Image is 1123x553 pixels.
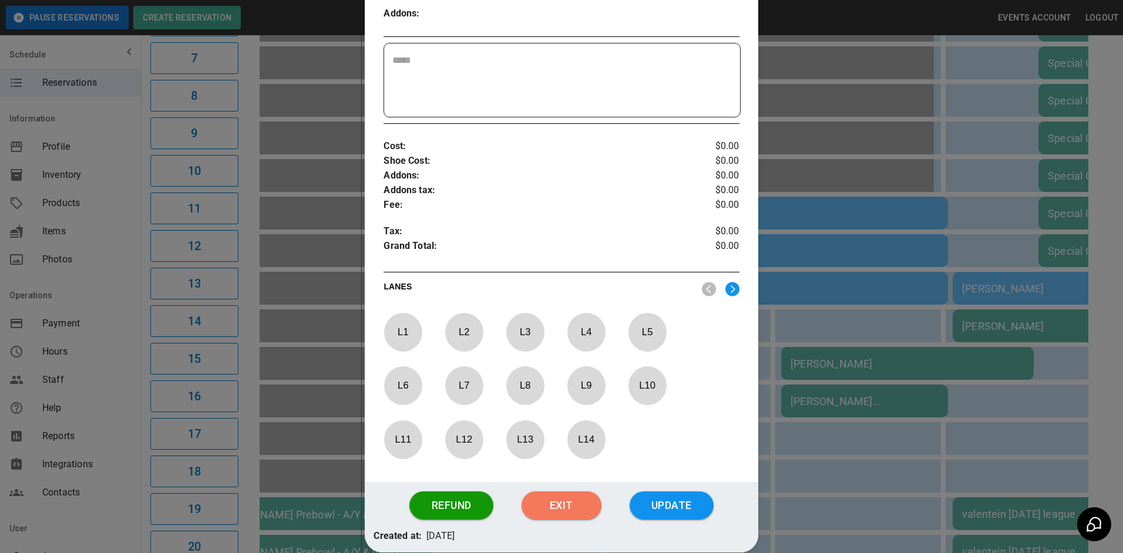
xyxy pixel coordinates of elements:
[628,318,667,346] p: L 5
[426,529,455,544] p: [DATE]
[384,426,422,453] p: L 11
[384,139,680,154] p: Cost :
[409,491,493,520] button: Refund
[374,529,422,544] p: Created at:
[445,372,483,399] p: L 7
[506,426,544,453] p: L 13
[384,224,680,239] p: Tax :
[680,224,739,239] p: $0.00
[680,154,739,168] p: $0.00
[567,372,606,399] p: L 9
[680,168,739,183] p: $0.00
[384,154,680,168] p: Shoe Cost :
[628,372,667,399] p: L 10
[445,318,483,346] p: L 2
[725,282,739,296] img: right.svg
[384,168,680,183] p: Addons :
[680,239,739,257] p: $0.00
[384,239,680,257] p: Grand Total :
[384,318,422,346] p: L 1
[445,426,483,453] p: L 12
[680,198,739,213] p: $0.00
[567,318,606,346] p: L 4
[384,372,422,399] p: L 6
[522,491,601,520] button: Exit
[630,491,714,520] button: Update
[702,282,716,296] img: nav_left.svg
[680,139,739,154] p: $0.00
[506,318,544,346] p: L 3
[384,6,472,21] p: Addons :
[680,183,739,198] p: $0.00
[567,426,606,453] p: L 14
[506,372,544,399] p: L 8
[384,183,680,198] p: Addons tax :
[384,198,680,213] p: Fee :
[384,281,692,297] p: LANES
